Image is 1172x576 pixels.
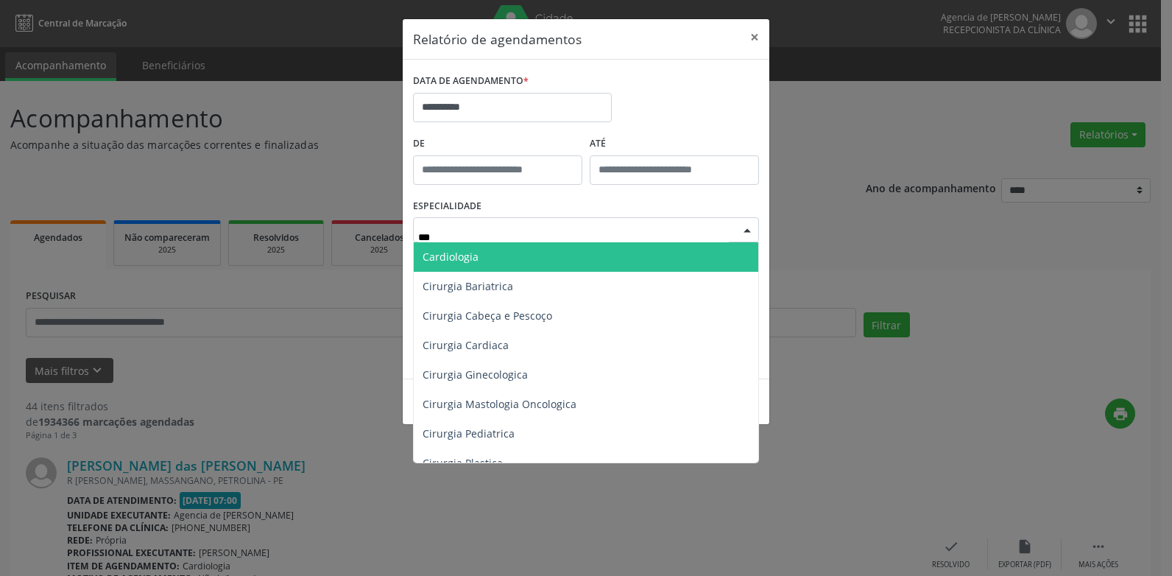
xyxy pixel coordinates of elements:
h5: Relatório de agendamentos [413,29,582,49]
span: Cirurgia Ginecologica [423,368,528,382]
label: DATA DE AGENDAMENTO [413,70,529,93]
span: Cardiologia [423,250,479,264]
button: Close [740,19,769,55]
span: Cirurgia Pediatrica [423,426,515,440]
label: ATÉ [590,133,759,155]
span: Cirurgia Cabeça e Pescoço [423,309,552,323]
span: Cirurgia Plastica [423,456,503,470]
span: Cirurgia Mastologia Oncologica [423,397,576,411]
span: Cirurgia Cardiaca [423,338,509,352]
label: De [413,133,582,155]
label: ESPECIALIDADE [413,195,481,218]
span: Cirurgia Bariatrica [423,279,513,293]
